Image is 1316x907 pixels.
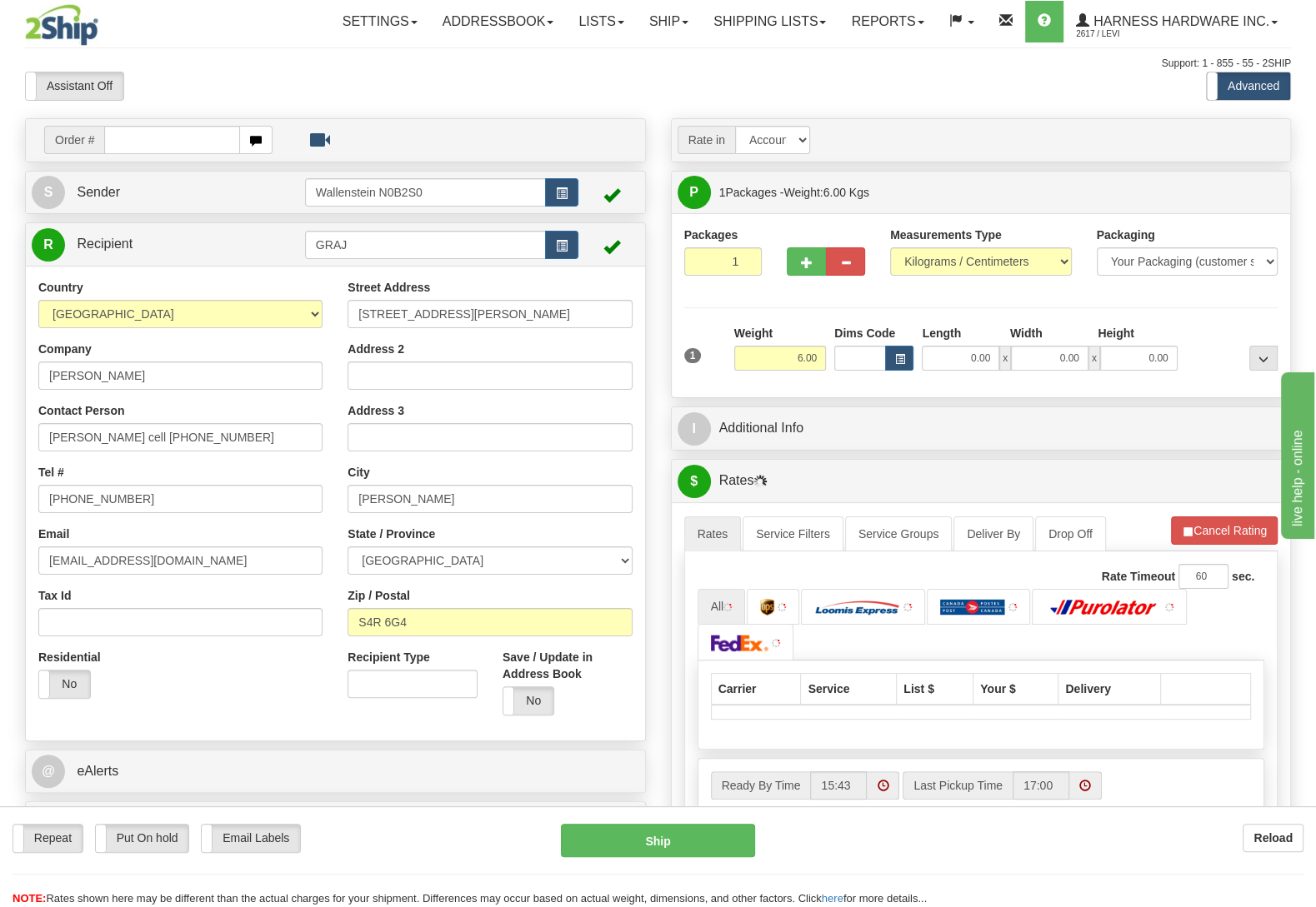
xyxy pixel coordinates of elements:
[1102,568,1175,585] label: Rate Timeout
[1098,325,1134,341] label: Height
[202,825,300,852] label: Email Labels
[1207,72,1290,100] label: Advanced
[1171,516,1278,545] button: Cancel Rating
[698,589,746,624] a: All
[719,176,869,209] span: Packages -
[13,825,83,852] label: Repeat
[348,649,430,665] label: Recipient Type
[903,603,912,611] img: tiny_red.gif
[77,237,133,251] span: Recipient
[1035,516,1106,551] a: Drop Off
[1010,325,1043,341] label: Width
[838,1,936,42] a: Reports
[1076,26,1201,42] span: 2617 / Levi
[25,4,98,46] img: logo2617.jpg
[684,348,702,363] span: 1
[13,10,154,30] div: live help - online
[734,325,773,341] label: Weight
[96,825,189,852] label: Put On hold
[348,587,410,604] label: Zip / Postal
[77,764,118,778] span: eAlerts
[38,341,92,357] label: Company
[1278,368,1314,538] iframe: chat widget
[503,649,633,682] label: Save / Update in Address Book
[890,227,1002,243] label: Measurements Type
[305,231,546,259] input: Recipient Id
[973,673,1058,705] th: Your $
[32,755,65,788] span: @
[348,464,369,481] label: City
[38,526,69,542] label: Email
[430,1,567,42] a: Addressbook
[701,1,838,42] a: Shipping lists
[305,178,546,207] input: Sender Id
[772,639,780,647] img: tiny_red.gif
[678,465,711,498] span: $
[711,635,769,651] img: FedEx Express®
[849,186,869,199] span: Kgs
[723,603,732,611] img: tiny_red.gif
[684,227,738,243] label: Packages
[566,1,636,42] a: Lists
[922,325,961,341] label: Length
[38,402,124,419] label: Contact Person
[1063,1,1290,42] a: Harness Hardware Inc. 2617 / Levi
[953,516,1033,551] a: Deliver By
[348,526,435,542] label: State / Province
[1058,673,1161,705] th: Delivery
[348,300,632,328] input: Enter a location
[823,186,846,199] span: 6.00
[348,279,430,296] label: Street Address
[561,824,755,857] button: Ship
[330,1,430,42] a: Settings
[25,57,1291,71] div: Support: 1 - 855 - 55 - 2SHIP
[39,670,90,698] label: No
[814,599,900,615] img: Loomis Express
[678,176,711,209] span: P
[637,1,701,42] a: Ship
[760,599,774,615] img: UPS
[1097,227,1155,243] label: Packaging
[822,892,843,905] a: here
[678,176,1285,210] a: P 1Packages -Weight:6.00 Kgs
[940,599,1006,615] img: Canada Post
[719,186,726,199] span: 1
[1232,568,1254,585] label: sec.
[13,892,46,905] span: NOTE:
[1008,603,1017,611] img: tiny_red.gif
[711,673,801,705] th: Carrier
[801,673,897,705] th: Service
[845,516,952,551] a: Service Groups
[38,587,71,604] label: Tax Id
[348,402,404,419] label: Address 3
[1088,346,1100,371] span: x
[711,771,811,800] label: Ready By Time
[32,228,65,262] span: R
[678,412,711,446] span: I
[26,72,123,100] label: Assistant Off
[678,126,735,154] span: Rate in
[1089,14,1269,28] span: Harness Hardware Inc.
[38,279,83,296] label: Country
[678,411,1285,446] a: IAdditional Info
[753,475,767,488] img: Progress.gif
[44,126,104,154] span: Order #
[32,176,65,209] span: S
[503,687,554,715] label: No
[1249,346,1278,371] div: ...
[743,516,843,551] a: Service Filters
[38,649,101,665] label: Residential
[1165,603,1173,611] img: tiny_red.gif
[32,755,639,789] a: @ eAlerts
[903,771,1013,800] label: Last Pickup Time
[678,464,1285,498] a: $Rates
[1045,599,1162,615] img: Purolator
[77,185,120,199] span: Sender
[783,186,868,199] span: Weight:
[778,603,786,611] img: tiny_red.gif
[897,673,973,705] th: List $
[348,341,404,357] label: Address 2
[1253,831,1293,845] b: Reload
[1243,824,1303,852] button: Reload
[32,176,305,210] a: S Sender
